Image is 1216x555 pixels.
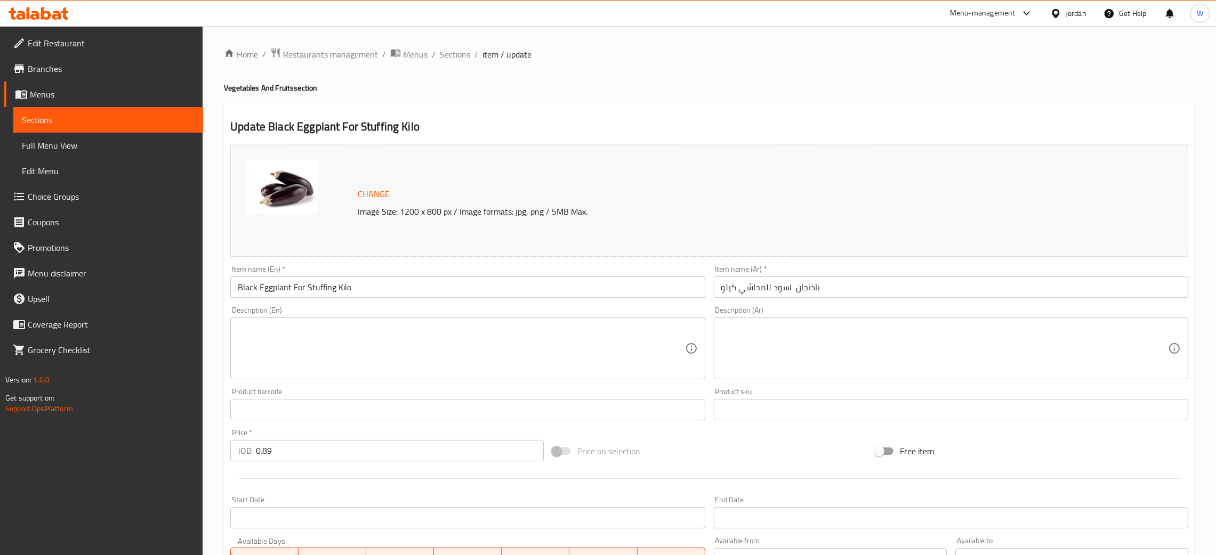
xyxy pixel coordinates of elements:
[4,337,203,363] a: Grocery Checklist
[13,158,203,184] a: Edit Menu
[358,186,390,202] span: Change
[353,205,1047,218] p: Image Size: 1200 x 800 px / Image formats: jpg, png / 5MB Max.
[28,62,195,75] span: Branches
[5,402,73,415] a: Support.OpsPlatform
[270,47,378,61] a: Restaurants management
[4,312,203,337] a: Coverage Report
[28,241,195,254] span: Promotions
[256,440,544,461] input: Please enter price
[283,48,378,61] span: Restaurants management
[22,139,195,152] span: Full Menu View
[4,81,203,107] a: Menus
[403,48,428,61] span: Menus
[474,48,478,61] li: /
[4,30,203,56] a: Edit Restaurant
[28,37,195,50] span: Edit Restaurant
[230,119,1188,135] h2: Update Black Eggplant For Stuffing Kilo
[353,183,394,205] button: Change
[900,445,934,458] span: Free item
[440,48,470,61] a: Sections
[238,444,252,457] p: JOD
[230,276,705,298] input: Enter name En
[4,209,203,235] a: Coupons
[4,56,203,81] a: Branches
[13,133,203,158] a: Full Menu View
[950,7,1016,20] div: Menu-management
[224,48,258,61] a: Home
[22,165,195,177] span: Edit Menu
[5,391,54,405] span: Get support on:
[28,216,195,228] span: Coupons
[28,318,195,331] span: Coverage Report
[577,445,640,458] span: Price on selection
[4,260,203,286] a: Menu disclaimer
[4,184,203,209] a: Choice Groups
[13,107,203,133] a: Sections
[4,286,203,312] a: Upsell
[22,113,195,126] span: Sections
[390,47,428,61] a: Menus
[382,48,386,61] li: /
[714,276,1188,298] input: Enter name Ar
[28,292,195,305] span: Upsell
[33,373,50,387] span: 1.0.0
[224,47,1195,61] nav: breadcrumb
[5,373,31,387] span: Version:
[28,190,195,203] span: Choice Groups
[247,160,318,214] img: blob_637921728380690606
[1066,7,1086,19] div: Jordan
[482,48,532,61] span: item / update
[30,88,195,101] span: Menus
[4,235,203,260] a: Promotions
[714,399,1188,420] input: Please enter product sku
[230,399,705,420] input: Please enter product barcode
[28,344,195,356] span: Grocery Checklist
[432,48,436,61] li: /
[1197,7,1203,19] span: W
[28,267,195,280] span: Menu disclaimer
[262,48,266,61] li: /
[224,83,1195,93] h4: Vegetables And Fruits section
